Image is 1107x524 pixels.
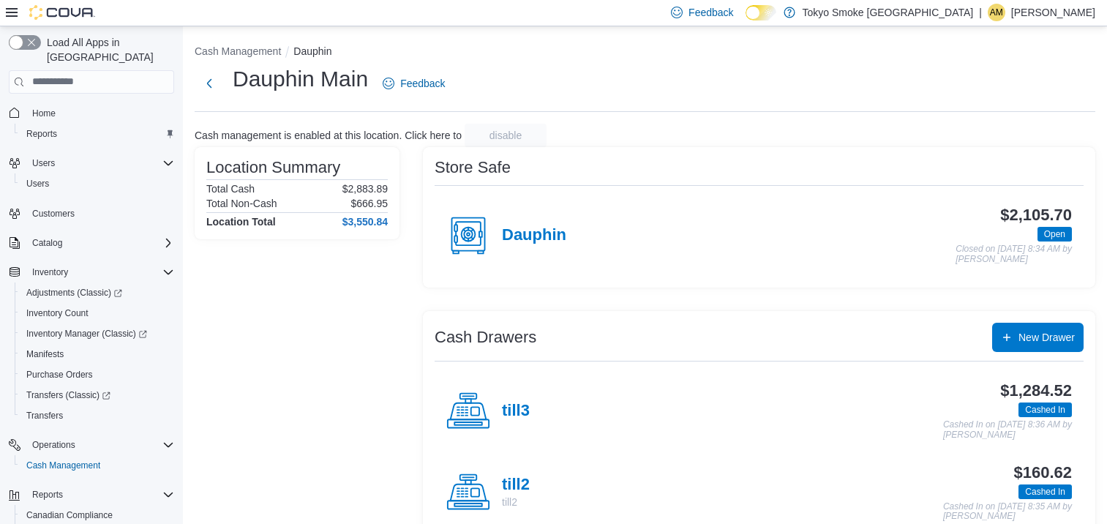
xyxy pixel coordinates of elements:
[29,5,95,20] img: Cova
[979,4,982,21] p: |
[20,304,174,322] span: Inventory Count
[15,303,180,323] button: Inventory Count
[1018,403,1072,417] span: Cashed In
[20,407,174,424] span: Transfers
[1000,206,1072,224] h3: $2,105.70
[3,435,180,455] button: Operations
[350,198,388,209] p: $666.95
[3,102,180,124] button: Home
[3,262,180,282] button: Inventory
[465,124,547,147] button: disable
[20,325,174,343] span: Inventory Manager (Classic)
[26,509,113,521] span: Canadian Compliance
[15,282,180,303] a: Adjustments (Classic)
[26,486,174,504] span: Reports
[342,183,388,195] p: $2,883.89
[943,502,1072,522] p: Cashed In on [DATE] 8:35 AM by [PERSON_NAME]
[293,45,331,57] button: Dauphin
[502,226,566,245] h4: Dauphin
[32,266,68,278] span: Inventory
[990,4,1003,21] span: AM
[15,173,180,194] button: Users
[26,328,147,340] span: Inventory Manager (Classic)
[20,345,70,363] a: Manifests
[32,489,63,501] span: Reports
[489,128,522,143] span: disable
[15,124,180,144] button: Reports
[342,216,388,228] h4: $3,550.84
[1000,382,1072,400] h3: $1,284.52
[502,476,530,495] h4: till2
[3,203,180,224] button: Customers
[15,364,180,385] button: Purchase Orders
[1011,4,1095,21] p: [PERSON_NAME]
[206,216,276,228] h4: Location Total
[1025,403,1065,416] span: Cashed In
[26,263,174,281] span: Inventory
[26,287,122,299] span: Adjustments (Classic)
[195,45,281,57] button: Cash Management
[206,198,277,209] h6: Total Non-Cash
[32,157,55,169] span: Users
[26,234,68,252] button: Catalog
[400,76,445,91] span: Feedback
[746,20,746,21] span: Dark Mode
[195,44,1095,61] nav: An example of EuiBreadcrumbs
[195,130,462,141] p: Cash management is enabled at this location. Click here to
[32,439,75,451] span: Operations
[502,402,530,421] h4: till3
[20,366,99,383] a: Purchase Orders
[26,154,61,172] button: Users
[15,405,180,426] button: Transfers
[26,348,64,360] span: Manifests
[32,237,62,249] span: Catalog
[233,64,368,94] h1: Dauphin Main
[988,4,1005,21] div: Ashley Mousseau
[1025,485,1065,498] span: Cashed In
[20,506,174,524] span: Canadian Compliance
[435,329,536,346] h3: Cash Drawers
[15,385,180,405] a: Transfers (Classic)
[746,5,776,20] input: Dark Mode
[1014,464,1072,482] h3: $160.62
[20,284,128,302] a: Adjustments (Classic)
[26,369,93,381] span: Purchase Orders
[41,35,174,64] span: Load All Apps in [GEOGRAPHIC_DATA]
[26,204,174,222] span: Customers
[26,410,63,422] span: Transfers
[20,457,174,474] span: Cash Management
[1037,227,1072,242] span: Open
[206,183,255,195] h6: Total Cash
[20,125,174,143] span: Reports
[26,460,100,471] span: Cash Management
[20,386,116,404] a: Transfers (Classic)
[206,159,340,176] h3: Location Summary
[3,484,180,505] button: Reports
[803,4,974,21] p: Tokyo Smoke [GEOGRAPHIC_DATA]
[15,455,180,476] button: Cash Management
[26,307,89,319] span: Inventory Count
[943,420,1072,440] p: Cashed In on [DATE] 8:36 AM by [PERSON_NAME]
[1018,484,1072,499] span: Cashed In
[32,208,75,220] span: Customers
[26,105,61,122] a: Home
[3,153,180,173] button: Users
[1044,228,1065,241] span: Open
[20,175,174,192] span: Users
[20,457,106,474] a: Cash Management
[26,234,174,252] span: Catalog
[15,323,180,344] a: Inventory Manager (Classic)
[195,69,224,98] button: Next
[992,323,1084,352] button: New Drawer
[26,263,74,281] button: Inventory
[26,104,174,122] span: Home
[20,506,119,524] a: Canadian Compliance
[26,178,49,190] span: Users
[20,345,174,363] span: Manifests
[26,436,81,454] button: Operations
[20,175,55,192] a: Users
[377,69,451,98] a: Feedback
[20,325,153,343] a: Inventory Manager (Classic)
[26,436,174,454] span: Operations
[26,154,174,172] span: Users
